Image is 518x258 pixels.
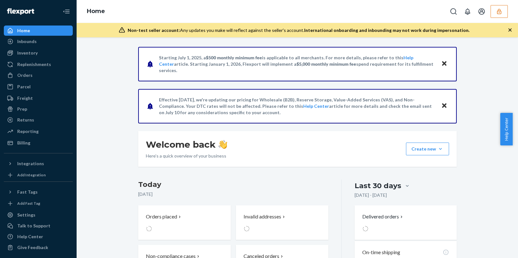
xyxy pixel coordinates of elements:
button: Invalid addresses [236,205,328,240]
button: Give Feedback [4,242,73,253]
a: Home [4,26,73,36]
div: Talk to Support [17,223,50,229]
a: Help Center [4,232,73,242]
p: On-time shipping [362,249,400,256]
p: Here’s a quick overview of your business [146,153,227,159]
ol: breadcrumbs [82,2,110,21]
img: Flexport logo [7,8,34,15]
a: Add Integration [4,171,73,179]
button: Open notifications [461,5,474,18]
div: Freight [17,95,33,101]
div: Help Center [17,233,43,240]
button: Delivered orders [362,213,404,220]
a: Prep [4,104,73,114]
button: Integrations [4,158,73,169]
p: Starting July 1, 2025, a is applicable to all merchants. For more details, please refer to this a... [159,55,435,74]
div: Settings [17,212,35,218]
a: Home [87,8,105,15]
div: Parcel [17,84,31,90]
div: Integrations [17,160,44,167]
div: Reporting [17,128,39,135]
div: Billing [17,140,30,146]
div: Inbounds [17,38,37,45]
div: Orders [17,72,33,78]
a: Orders [4,70,73,80]
p: Effective [DATE], we're updating our pricing for Wholesale (B2B), Reserve Storage, Value-Added Se... [159,97,435,116]
a: Settings [4,210,73,220]
div: Add Fast Tag [17,201,40,206]
a: Inventory [4,48,73,58]
div: Prep [17,106,27,112]
h1: Welcome back [146,139,227,150]
a: Freight [4,93,73,103]
button: Close Navigation [60,5,73,18]
p: Invalid addresses [244,213,281,220]
button: Help Center [500,113,513,145]
a: Add Fast Tag [4,200,73,207]
div: Add Integration [17,172,46,178]
div: Any updates you make will reflect against the seller's account. [128,27,469,33]
span: $5,000 monthly minimum fee [297,61,356,67]
button: Fast Tags [4,187,73,197]
div: Replenishments [17,61,51,68]
p: [DATE] - [DATE] [355,192,387,198]
button: Open Search Box [447,5,460,18]
a: Returns [4,115,73,125]
a: Billing [4,138,73,148]
div: Inventory [17,50,38,56]
button: Open account menu [475,5,488,18]
button: Close [440,101,448,111]
a: Reporting [4,126,73,136]
img: hand-wave emoji [218,140,227,149]
div: Give Feedback [17,244,48,251]
span: International onboarding and inbounding may not work during impersonation. [304,27,469,33]
h3: Today [138,180,329,190]
a: Replenishments [4,59,73,70]
p: [DATE] [138,191,329,197]
div: Returns [17,117,34,123]
span: Non-test seller account: [128,27,180,33]
div: Home [17,27,30,34]
button: Create new [406,143,449,155]
button: Orders placed [138,205,231,240]
a: Parcel [4,82,73,92]
div: Last 30 days [355,181,401,191]
button: Close [440,59,448,69]
span: $500 monthly minimum fee [206,55,262,60]
div: Fast Tags [17,189,38,195]
a: Help Center [303,103,329,109]
button: Talk to Support [4,221,73,231]
p: Orders placed [146,213,177,220]
a: Inbounds [4,36,73,47]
